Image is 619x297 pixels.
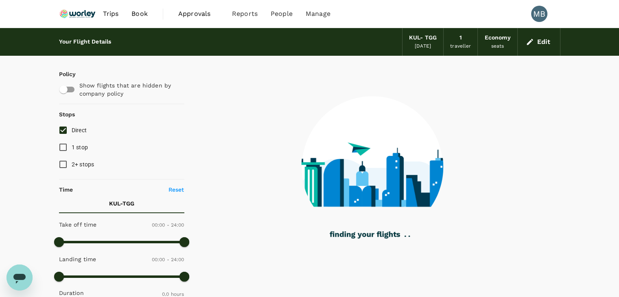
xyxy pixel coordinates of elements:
span: 1 stop [72,144,88,151]
div: seats [491,42,504,50]
p: Reset [168,186,184,194]
div: 1 [459,33,462,42]
img: Ranhill Worley Sdn Bhd [59,5,96,23]
p: Show flights that are hidden by company policy [79,81,179,98]
div: KUL - TGG [409,33,437,42]
p: Time [59,186,73,194]
span: Direct [72,127,87,133]
span: 00:00 - 24:00 [152,222,184,228]
iframe: Button to launch messaging window [7,264,33,290]
p: KUL - TGG [109,199,134,207]
p: Policy [59,70,66,78]
span: Trips [103,9,118,19]
span: Manage [306,9,330,19]
p: Duration [59,289,84,297]
strong: Stops [59,111,75,118]
span: 00:00 - 24:00 [152,257,184,262]
span: 0.0 hours [162,291,184,297]
div: Your Flight Details [59,37,112,46]
g: . [408,236,410,237]
div: traveller [450,42,471,50]
g: finding your flights [330,231,400,239]
span: People [271,9,293,19]
span: 2+ stops [72,161,94,168]
p: Landing time [59,255,96,263]
span: Book [131,9,148,19]
span: Reports [232,9,258,19]
span: Approvals [178,9,219,19]
button: Edit [524,35,553,48]
div: MB [531,6,547,22]
div: [DATE] [415,42,431,50]
g: . [405,236,406,237]
div: Economy [484,33,510,42]
p: Take off time [59,221,97,229]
